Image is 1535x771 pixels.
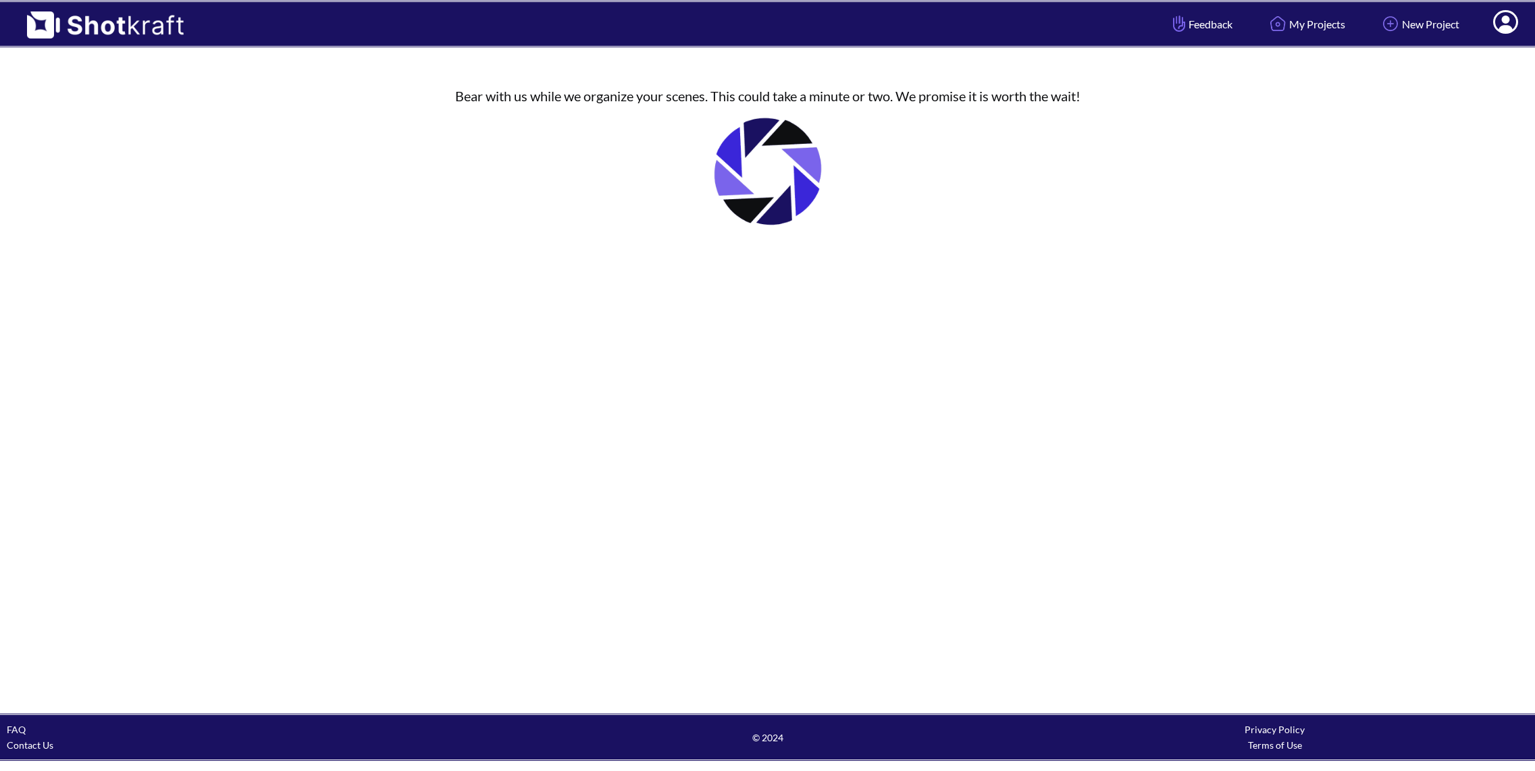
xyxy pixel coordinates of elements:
[1256,6,1355,42] a: My Projects
[7,724,26,735] a: FAQ
[514,730,1021,745] span: © 2024
[1266,12,1289,35] img: Home Icon
[1170,16,1232,32] span: Feedback
[1021,737,1528,753] div: Terms of Use
[1021,722,1528,737] div: Privacy Policy
[7,739,53,751] a: Contact Us
[700,104,835,239] img: Loading..
[1369,6,1469,42] a: New Project
[1170,12,1189,35] img: Hand Icon
[1379,12,1402,35] img: Add Icon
